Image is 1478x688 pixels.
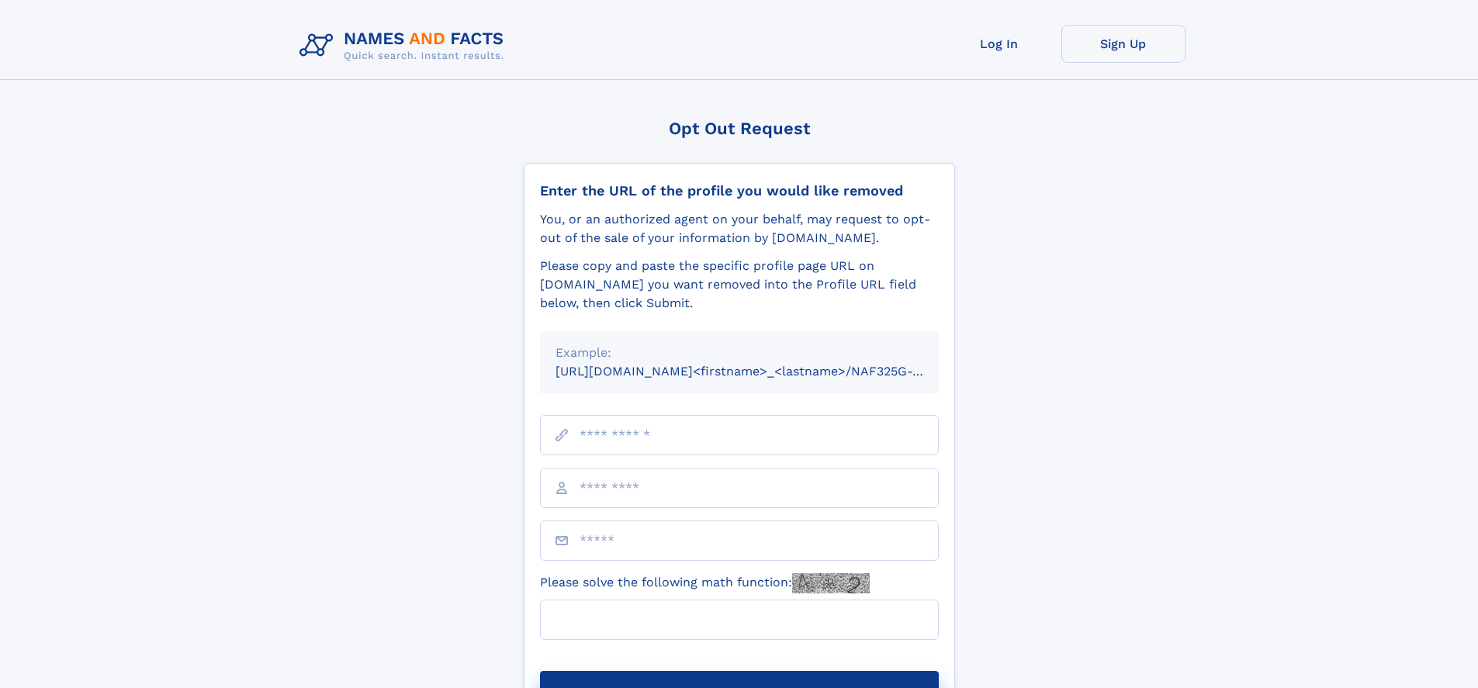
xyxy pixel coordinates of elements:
[540,573,870,593] label: Please solve the following math function:
[540,210,939,247] div: You, or an authorized agent on your behalf, may request to opt-out of the sale of your informatio...
[293,25,517,67] img: Logo Names and Facts
[540,257,939,313] div: Please copy and paste the specific profile page URL on [DOMAIN_NAME] you want removed into the Pr...
[524,119,955,138] div: Opt Out Request
[1061,25,1186,63] a: Sign Up
[937,25,1061,63] a: Log In
[556,364,968,379] small: [URL][DOMAIN_NAME]<firstname>_<lastname>/NAF325G-xxxxxxxx
[540,182,939,199] div: Enter the URL of the profile you would like removed
[556,344,923,362] div: Example:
